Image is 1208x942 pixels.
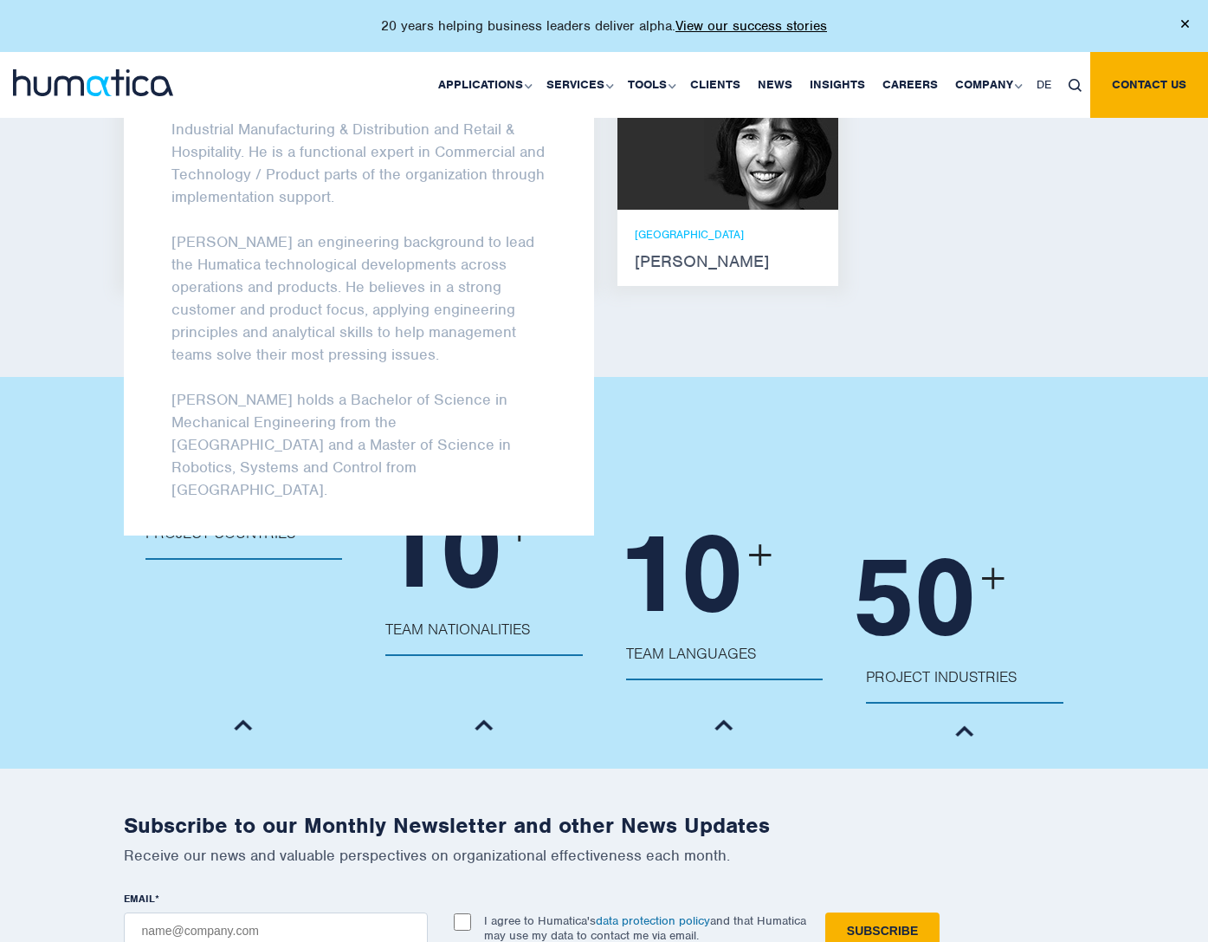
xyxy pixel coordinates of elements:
[866,667,1063,704] p: Project Industries
[1069,79,1082,92] img: search_icon
[381,17,827,35] p: 20 years helping business leaders deliver alpha.
[124,892,155,906] span: EMAIL
[749,52,801,118] a: News
[1037,77,1051,92] span: DE
[748,528,772,584] span: +
[675,17,827,35] a: View our success stories
[145,523,343,560] p: Project Countries
[454,913,471,931] input: I agree to Humatica'sdata protection policyand that Humatica may use my data to contact me via em...
[981,551,1005,607] span: +
[874,52,946,118] a: Careers
[1090,52,1208,118] a: Contact us
[235,719,253,731] img: member-down-arrow.png
[682,52,749,118] a: Clients
[1028,52,1060,118] a: DE
[617,506,744,640] span: 10
[850,529,977,664] span: 50
[635,227,821,242] p: [GEOGRAPHIC_DATA]
[704,78,838,210] img: Karen Wright
[124,812,1085,839] h2: Subscribe to our Monthly Newsletter and other News Updates
[385,620,583,656] p: Team Nationalities
[507,503,532,560] span: +
[955,725,973,737] img: member-down-arrow.png
[801,52,874,118] a: Insights
[171,231,546,366] p: [PERSON_NAME] an engineering background to lead the Humatica technological developments across op...
[715,719,733,731] img: member-down-arrow.png
[124,846,1085,865] p: Receive our news and valuable perspectives on organizational effectiveness each month.
[946,52,1028,118] a: Company
[538,52,619,118] a: Services
[596,913,710,928] a: data protection policy
[171,388,546,501] p: [PERSON_NAME] holds a Bachelor of Science in Mechanical Engineering from the [GEOGRAPHIC_DATA] an...
[626,644,824,680] p: Team Languages
[475,719,493,731] img: member-down-arrow.png
[619,52,682,118] a: Tools
[635,255,821,269] strong: [PERSON_NAME]
[13,69,173,96] img: logo
[377,482,503,616] span: 10
[430,52,538,118] a: Applications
